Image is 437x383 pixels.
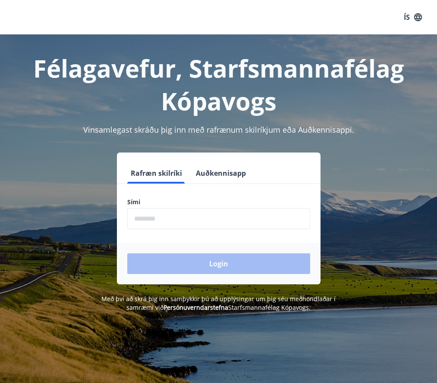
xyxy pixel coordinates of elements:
[101,295,336,311] span: Með því að skrá þig inn samþykkir þú að upplýsingar um þig séu meðhöndlaðar í samræmi við Starfsm...
[399,9,427,25] button: ÍS
[127,163,185,184] button: Rafræn skilríki
[163,303,228,311] a: Persónuverndarstefna
[83,125,354,135] span: Vinsamlegast skráðu þig inn með rafrænum skilríkjum eða Auðkennisappi.
[127,198,310,206] label: Sími
[192,163,249,184] button: Auðkennisapp
[10,52,427,117] h1: Félagavefur, Starfsmannafélag Kópavogs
